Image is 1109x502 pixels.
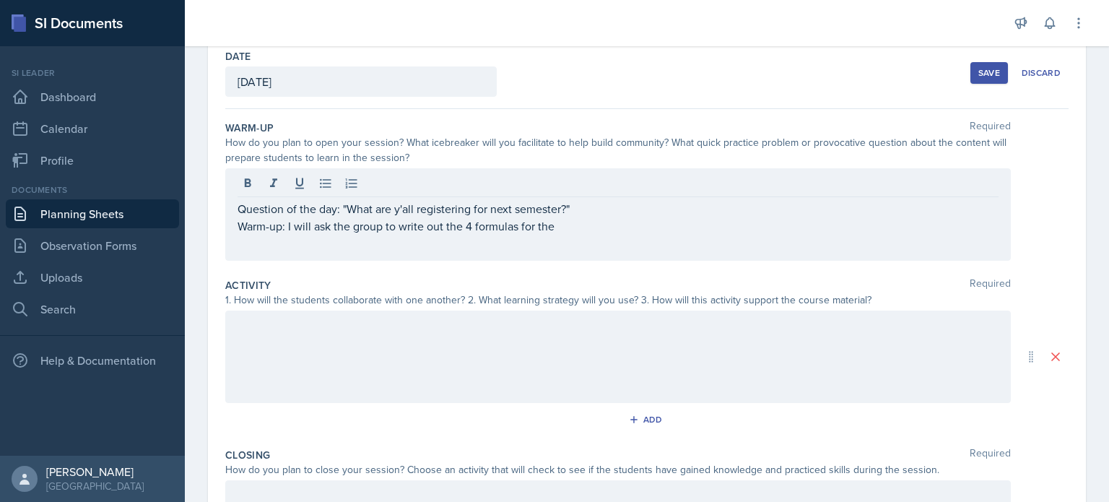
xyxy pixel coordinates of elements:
[970,62,1008,84] button: Save
[632,414,663,425] div: Add
[6,295,179,324] a: Search
[970,278,1011,293] span: Required
[225,121,274,135] label: Warm-Up
[225,293,1011,308] div: 1. How will the students collaborate with one another? 2. What learning strategy will you use? 3....
[225,278,271,293] label: Activity
[6,146,179,175] a: Profile
[6,66,179,79] div: Si leader
[225,135,1011,165] div: How do you plan to open your session? What icebreaker will you facilitate to help build community...
[6,114,179,143] a: Calendar
[6,346,179,375] div: Help & Documentation
[1014,62,1069,84] button: Discard
[46,479,144,493] div: [GEOGRAPHIC_DATA]
[225,448,270,462] label: Closing
[1022,67,1061,79] div: Discard
[624,409,671,430] button: Add
[970,448,1011,462] span: Required
[46,464,144,479] div: [PERSON_NAME]
[978,67,1000,79] div: Save
[6,183,179,196] div: Documents
[238,200,999,217] p: Question of the day: "What are y'all registering for next semester?"
[238,217,999,235] p: Warm-up: I will ask the group to write out the 4 formulas for the
[225,49,251,64] label: Date
[6,231,179,260] a: Observation Forms
[6,263,179,292] a: Uploads
[6,199,179,228] a: Planning Sheets
[225,462,1011,477] div: How do you plan to close your session? Choose an activity that will check to see if the students ...
[970,121,1011,135] span: Required
[6,82,179,111] a: Dashboard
